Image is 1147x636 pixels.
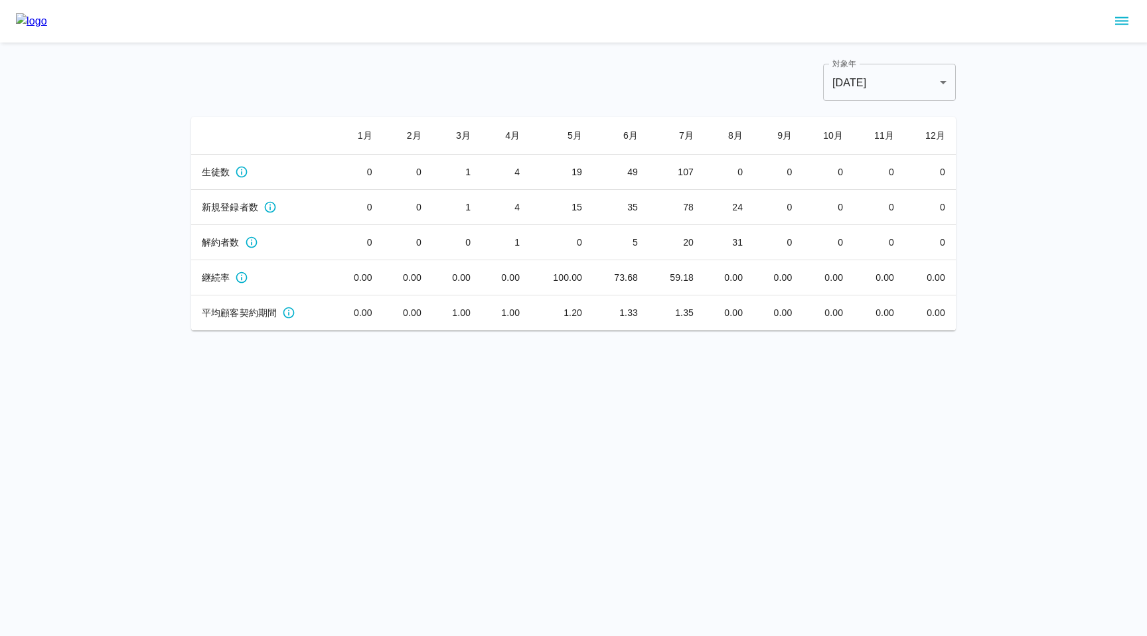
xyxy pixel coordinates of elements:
td: 0 [334,225,383,260]
td: 0 [905,225,956,260]
td: 0.00 [334,260,383,295]
td: 100.00 [530,260,593,295]
td: 0.00 [854,260,905,295]
svg: 月ごとのアクティブなサブスク数 [235,165,248,179]
td: 73.68 [593,260,649,295]
td: 4 [481,155,530,190]
th: 7 月 [649,117,704,155]
td: 0 [383,190,432,225]
td: 0 [704,155,753,190]
td: 0 [905,155,956,190]
th: 9 月 [753,117,803,155]
td: 49 [593,155,649,190]
td: 0.00 [383,260,432,295]
td: 0 [854,190,905,225]
td: 0.00 [481,260,530,295]
svg: 月ごとの継続率(%) [235,271,248,284]
th: 2 月 [383,117,432,155]
td: 0.00 [383,295,432,331]
th: 10 月 [803,117,854,155]
td: 0.00 [803,295,854,331]
td: 0 [530,225,593,260]
td: 0.00 [905,295,956,331]
th: 4 月 [481,117,530,155]
img: logo [16,13,47,29]
td: 0 [383,225,432,260]
td: 0.00 [432,260,481,295]
td: 1.20 [530,295,593,331]
th: 6 月 [593,117,649,155]
th: 8 月 [704,117,753,155]
td: 1 [432,190,481,225]
td: 0.00 [854,295,905,331]
span: 解約者数 [202,236,240,249]
td: 1 [481,225,530,260]
span: 生徒数 [202,165,230,179]
td: 0 [432,225,481,260]
td: 0.00 [334,295,383,331]
span: 継続率 [202,271,230,284]
td: 0 [803,190,854,225]
svg: 月ごとの解約サブスク数 [245,236,258,249]
td: 20 [649,225,704,260]
th: 5 月 [530,117,593,155]
td: 0 [803,155,854,190]
td: 4 [481,190,530,225]
td: 35 [593,190,649,225]
td: 0 [753,225,803,260]
svg: 月ごとの新規サブスク数 [264,200,277,214]
td: 24 [704,190,753,225]
td: 0 [854,155,905,190]
td: 19 [530,155,593,190]
th: 1 月 [334,117,383,155]
th: 11 月 [854,117,905,155]
td: 0.00 [753,260,803,295]
td: 1.33 [593,295,649,331]
td: 78 [649,190,704,225]
td: 0.00 [704,260,753,295]
svg: 月ごとの平均継続期間(ヶ月) [282,306,295,319]
td: 0 [383,155,432,190]
td: 0 [753,155,803,190]
td: 0.00 [753,295,803,331]
span: 新規登録者数 [202,200,258,214]
td: 0.00 [803,260,854,295]
th: 12 月 [905,117,956,155]
td: 1 [432,155,481,190]
td: 0.00 [905,260,956,295]
td: 0 [803,225,854,260]
div: [DATE] [823,64,956,101]
td: 59.18 [649,260,704,295]
td: 0 [854,225,905,260]
td: 0 [753,190,803,225]
span: 平均顧客契約期間 [202,306,277,319]
td: 0 [334,155,383,190]
td: 5 [593,225,649,260]
td: 15 [530,190,593,225]
td: 31 [704,225,753,260]
button: sidemenu [1110,10,1133,33]
label: 対象年 [832,58,856,69]
td: 0.00 [704,295,753,331]
td: 107 [649,155,704,190]
td: 0 [905,190,956,225]
td: 1.00 [432,295,481,331]
td: 0 [334,190,383,225]
th: 3 月 [432,117,481,155]
td: 1.35 [649,295,704,331]
td: 1.00 [481,295,530,331]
